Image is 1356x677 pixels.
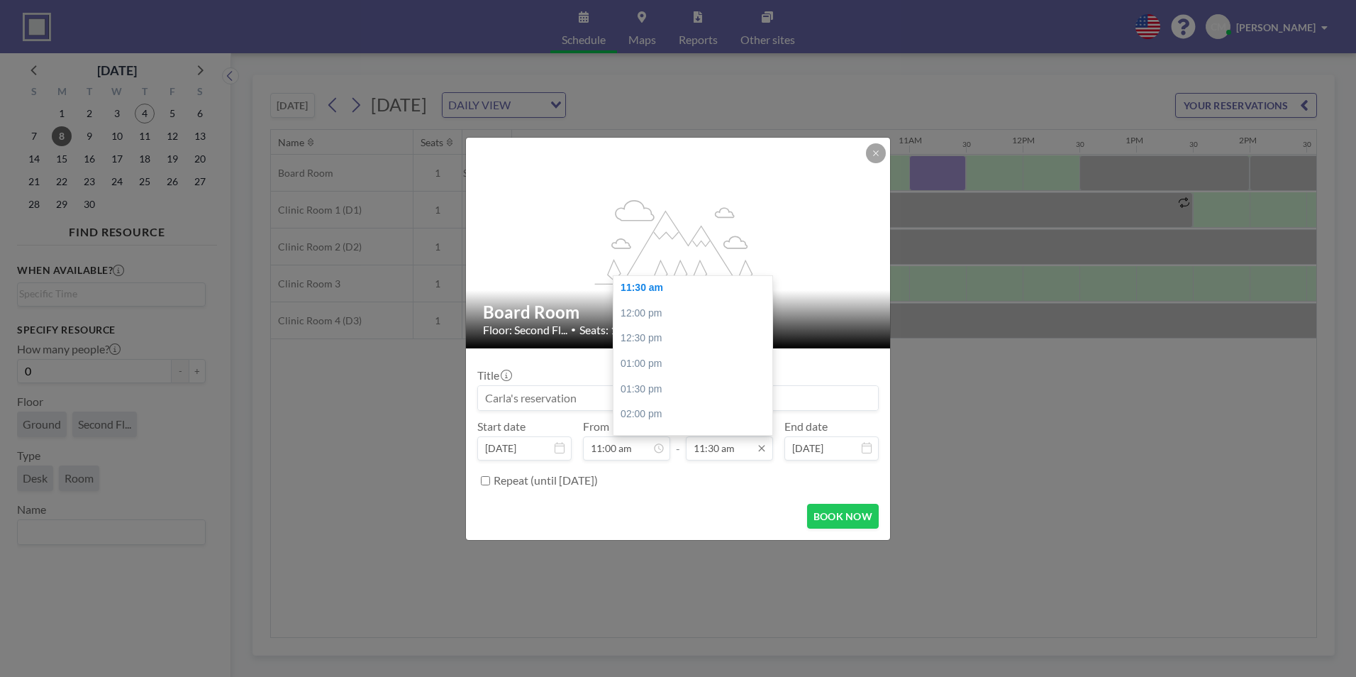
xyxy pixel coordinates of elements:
[478,386,878,410] input: Carla's reservation
[613,402,779,427] div: 02:00 pm
[613,326,779,351] div: 12:30 pm
[483,323,567,337] span: Floor: Second Fl...
[613,301,779,326] div: 12:00 pm
[571,324,576,335] span: •
[613,275,779,301] div: 11:30 am
[807,504,879,529] button: BOOK NOW
[613,351,779,377] div: 01:00 pm
[483,302,874,323] h2: Board Room
[579,323,617,337] span: Seats: 1
[477,419,526,434] label: Start date
[784,419,828,434] label: End date
[494,473,598,488] label: Repeat (until [DATE])
[613,377,779,402] div: 01:30 pm
[583,419,609,434] label: From
[676,424,680,456] span: -
[477,368,511,382] label: Title
[613,427,779,453] div: 02:30 pm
